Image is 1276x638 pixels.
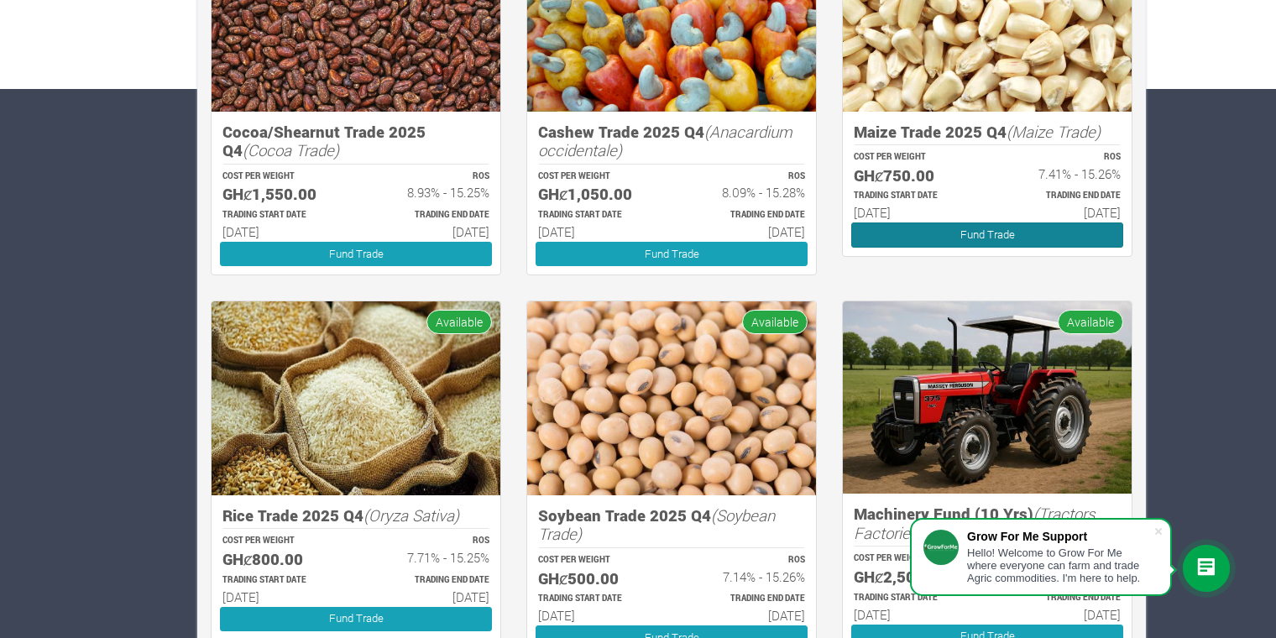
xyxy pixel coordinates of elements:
[426,310,492,334] span: Available
[371,185,489,200] h6: 8.93% - 15.25%
[854,166,972,186] h5: GHȼ750.00
[222,535,341,547] p: COST PER WEIGHT
[854,592,972,604] p: Estimated Trading Start Date
[687,608,805,623] h6: [DATE]
[538,121,792,161] i: (Anacardium occidentale)
[536,242,808,266] a: Fund Trade
[967,530,1153,543] div: Grow For Me Support
[967,546,1153,584] div: Hello! Welcome to Grow For Me where everyone can farm and trade Agric commodities. I'm here to help.
[220,607,492,631] a: Fund Trade
[538,506,805,544] h5: Soybean Trade 2025 Q4
[687,569,805,584] h6: 7.14% - 15.26%
[854,205,972,220] h6: [DATE]
[538,209,656,222] p: Estimated Trading Start Date
[538,123,805,160] h5: Cashew Trade 2025 Q4
[843,301,1132,494] img: growforme image
[538,185,656,204] h5: GHȼ1,050.00
[687,593,805,605] p: Estimated Trading End Date
[538,569,656,588] h5: GHȼ500.00
[371,535,489,547] p: ROS
[851,222,1123,247] a: Fund Trade
[222,123,489,160] h5: Cocoa/Shearnut Trade 2025 Q4
[1002,151,1121,164] p: ROS
[527,301,816,495] img: growforme image
[854,151,972,164] p: COST PER WEIGHT
[1002,190,1121,202] p: Estimated Trading End Date
[538,170,656,183] p: COST PER WEIGHT
[687,554,805,567] p: ROS
[220,242,492,266] a: Fund Trade
[212,301,500,495] img: growforme image
[222,589,341,604] h6: [DATE]
[371,589,489,604] h6: [DATE]
[538,608,656,623] h6: [DATE]
[1002,607,1121,622] h6: [DATE]
[687,224,805,239] h6: [DATE]
[854,503,1099,543] i: (Tractors, Factories and Machines)
[222,185,341,204] h5: GHȼ1,550.00
[742,310,808,334] span: Available
[371,170,489,183] p: ROS
[687,170,805,183] p: ROS
[687,209,805,222] p: Estimated Trading End Date
[1002,205,1121,220] h6: [DATE]
[363,505,459,526] i: (Oryza Sativa)
[222,170,341,183] p: COST PER WEIGHT
[222,506,489,526] h5: Rice Trade 2025 Q4
[1002,166,1121,181] h6: 7.41% - 15.26%
[222,209,341,222] p: Estimated Trading Start Date
[854,123,1121,142] h5: Maize Trade 2025 Q4
[222,574,341,587] p: Estimated Trading Start Date
[854,607,972,622] h6: [DATE]
[854,190,972,202] p: Estimated Trading Start Date
[854,552,972,565] p: COST PER WEIGHT
[371,209,489,222] p: Estimated Trading End Date
[538,554,656,567] p: COST PER WEIGHT
[1007,121,1101,142] i: (Maize Trade)
[222,550,341,569] h5: GHȼ800.00
[854,505,1121,542] h5: Machinery Fund (10 Yrs)
[538,224,656,239] h6: [DATE]
[371,550,489,565] h6: 7.71% - 15.25%
[371,224,489,239] h6: [DATE]
[538,505,775,545] i: (Soybean Trade)
[222,224,341,239] h6: [DATE]
[243,139,339,160] i: (Cocoa Trade)
[1058,310,1123,334] span: Available
[687,185,805,200] h6: 8.09% - 15.28%
[538,593,656,605] p: Estimated Trading Start Date
[371,574,489,587] p: Estimated Trading End Date
[854,567,972,587] h5: GHȼ2,500.00
[1002,592,1121,604] p: Estimated Trading End Date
